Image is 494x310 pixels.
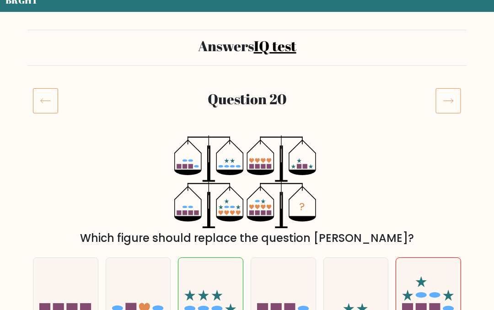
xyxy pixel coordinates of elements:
div: Which figure should replace the question [PERSON_NAME]? [38,230,456,246]
a: IQ test [254,36,296,55]
h2: Question 20 [70,91,424,107]
h2: Answers [33,37,461,54]
tspan: ? [300,199,305,214]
